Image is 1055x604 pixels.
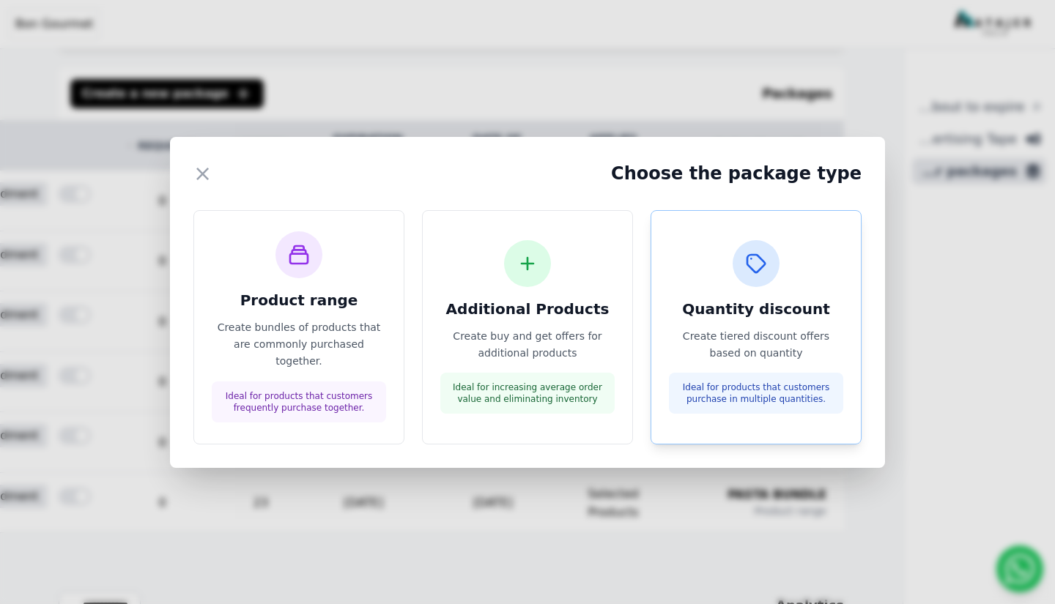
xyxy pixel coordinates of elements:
[240,291,358,309] font: Product range
[446,300,610,318] font: Additional Products
[226,391,373,413] font: Ideal for products that customers frequently purchase together.
[453,330,601,359] font: Create buy and get offers for additional products
[682,300,830,318] font: Quantity discount
[611,163,862,184] font: Choose the package type
[453,382,602,404] font: Ideal for increasing average order value and eliminating inventory
[683,382,830,404] font: Ideal for products that customers purchase in multiple quantities.
[193,160,212,186] font: ×
[683,330,829,359] font: Create tiered discount offers based on quantity
[193,160,212,187] button: ×
[218,321,381,367] font: Create bundles of products that are commonly purchased together.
